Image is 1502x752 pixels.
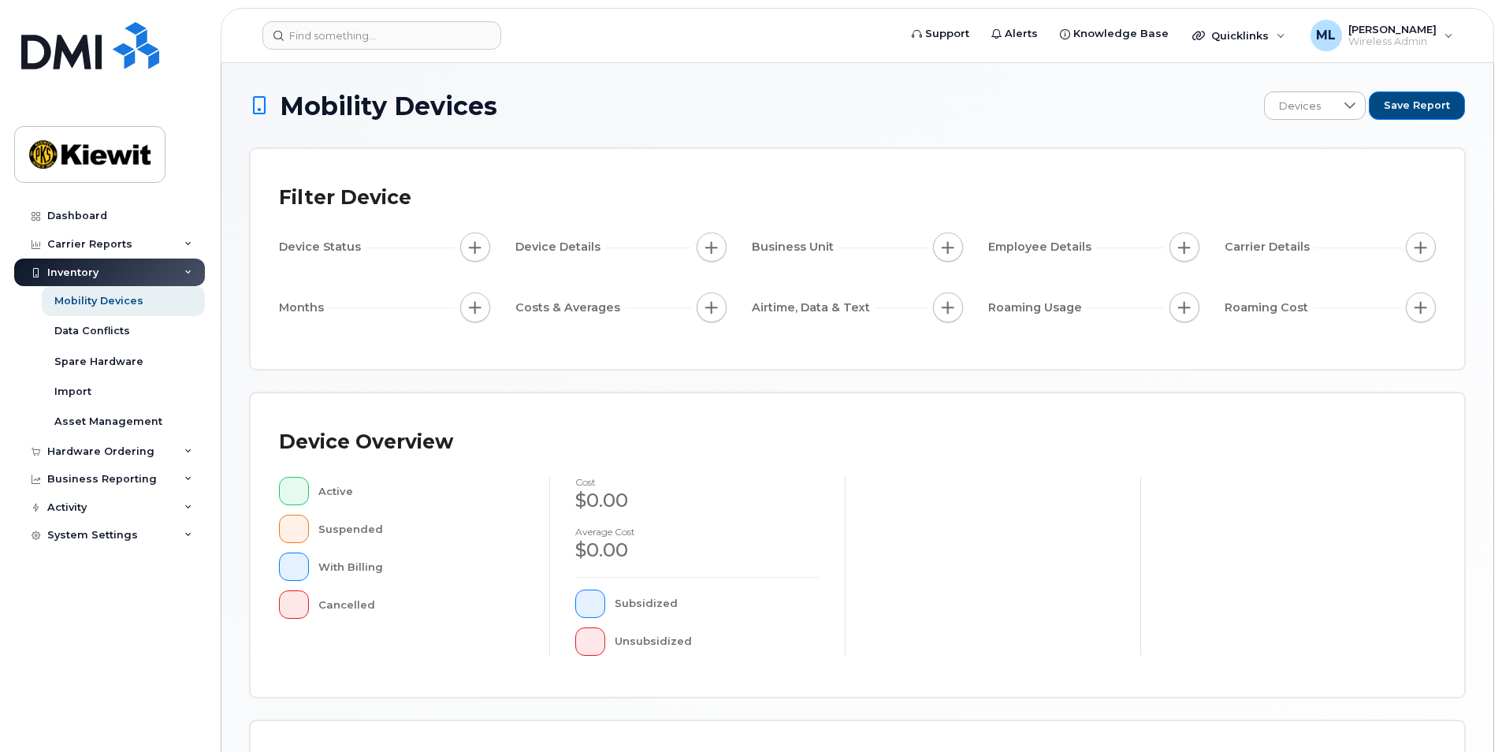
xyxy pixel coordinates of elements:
[280,92,497,120] span: Mobility Devices
[575,527,820,537] h4: Average cost
[318,515,525,543] div: Suspended
[615,627,820,656] div: Unsubsidized
[615,590,820,618] div: Subsidized
[279,177,411,218] div: Filter Device
[279,422,453,463] div: Device Overview
[318,477,525,505] div: Active
[752,239,838,255] span: Business Unit
[515,300,625,316] span: Costs & Averages
[575,477,820,487] h4: cost
[1369,91,1465,120] button: Save Report
[318,553,525,581] div: With Billing
[1225,300,1313,316] span: Roaming Cost
[988,239,1096,255] span: Employee Details
[279,239,366,255] span: Device Status
[988,300,1087,316] span: Roaming Usage
[1265,92,1335,121] span: Devices
[575,487,820,514] div: $0.00
[752,300,875,316] span: Airtime, Data & Text
[575,537,820,564] div: $0.00
[1225,239,1314,255] span: Carrier Details
[318,590,525,619] div: Cancelled
[515,239,605,255] span: Device Details
[1384,99,1450,113] span: Save Report
[279,300,329,316] span: Months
